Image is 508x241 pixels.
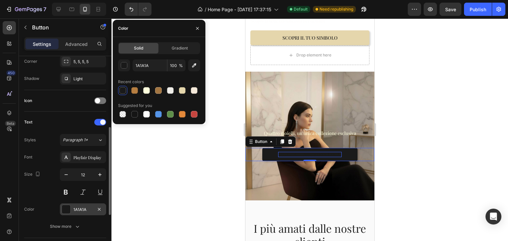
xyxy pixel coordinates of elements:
[486,209,501,224] div: Open Intercom Messenger
[6,70,16,76] div: 450
[63,137,88,143] span: Paragraph 1*
[65,41,88,48] p: Advanced
[179,63,183,69] span: %
[33,133,96,139] p: ACCEDI AL LUSSO SENZA TEMPO
[24,98,32,104] div: Icon
[33,41,51,48] p: Settings
[60,134,106,146] button: Paragraph 1*
[50,223,81,230] div: Show more
[205,6,206,13] span: /
[5,12,124,27] button: <p>Scopri il tuo simbolo</p>
[24,119,32,125] div: Text
[3,3,49,16] button: 7
[319,6,353,12] span: Need republishing
[208,6,271,13] span: Home Page - [DATE] 17:37:15
[33,133,96,139] div: Rich Text Editor. Editing area: main
[464,3,492,16] button: Publish
[133,59,167,71] input: Eg: FFFFFF
[24,58,37,64] div: Corner
[32,23,88,31] p: Button
[51,34,86,39] div: Drop element here
[5,121,16,126] div: Beta
[134,45,143,51] span: Solid
[118,103,152,109] div: Suggested for you
[245,18,374,241] iframe: Design area
[118,79,144,85] div: Recent colors
[43,5,46,13] p: 7
[172,45,188,51] span: Gradient
[17,129,112,143] button: <p>ACCEDI AL LUSSO SENZA TEMPO</p>
[445,7,456,12] span: Save
[440,3,461,16] button: Save
[24,206,34,212] div: Color
[118,25,128,31] div: Color
[73,59,105,65] div: 5, 5, 5, 5
[470,6,486,13] div: Publish
[294,6,308,12] span: Default
[8,120,23,126] div: Button
[73,207,93,213] div: 1A1A1A
[73,155,105,160] div: Playfair Display
[24,170,42,179] div: Size
[125,3,151,16] div: Undo/Redo
[73,76,105,82] div: Light
[24,76,39,82] div: Shadow
[37,16,92,23] p: Scopri il tuo simbolo
[5,203,124,230] h2: I più amati dalle nostre clienti
[24,137,36,143] div: Styles
[1,111,128,118] p: Quattro gioielli, un'unica collezione esclusiva
[24,221,106,232] button: Show more
[24,154,32,160] div: Font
